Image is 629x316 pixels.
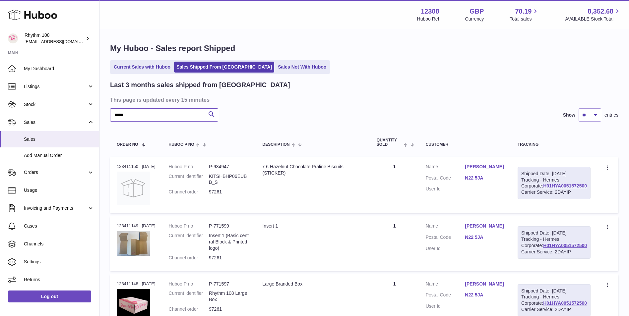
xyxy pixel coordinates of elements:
div: Huboo Ref [417,16,439,22]
span: My Dashboard [24,66,94,72]
div: Shipped Date: [DATE] [521,171,587,177]
dt: Huboo P no [169,281,209,287]
dt: Postal Code [426,234,465,242]
dd: 97261 [209,189,249,195]
dd: 97261 [209,255,249,261]
span: Cases [24,223,94,229]
div: Shipped Date: [DATE] [521,230,587,236]
span: Returns [24,277,94,283]
div: Large Branded Box [262,281,363,287]
dt: User Id [426,245,465,252]
img: 123081684745102.JPG [117,231,150,256]
a: Sales Shipped From [GEOGRAPHIC_DATA] [174,62,274,73]
dt: Name [426,223,465,231]
div: Carrier Service: 2DAYIP [521,249,587,255]
dd: Insert 1 (Basic central Block & Printed logo) [209,233,249,251]
span: Channels [24,241,94,247]
span: Settings [24,259,94,265]
a: [PERSON_NAME] [465,281,504,287]
h2: Last 3 months sales shipped from [GEOGRAPHIC_DATA] [110,80,290,89]
strong: 12308 [421,7,439,16]
div: 123411149 | [DATE] [117,223,156,229]
div: Carrier Service: 2DAYIP [521,189,587,195]
span: Sales [24,119,87,126]
span: Listings [24,83,87,90]
a: N22 5JA [465,175,504,181]
dt: Name [426,164,465,172]
dt: Channel order [169,255,209,261]
dd: P-771597 [209,281,249,287]
dt: Huboo P no [169,164,209,170]
td: 1 [370,216,419,271]
div: 123411148 | [DATE] [117,281,156,287]
img: no-photo.jpg [117,172,150,205]
dt: Current identifier [169,233,209,251]
h1: My Huboo - Sales report Shipped [110,43,618,54]
span: Add Manual Order [24,152,94,159]
dt: Current identifier [169,290,209,303]
div: Customer [426,142,504,147]
a: [PERSON_NAME] [465,164,504,170]
span: Invoicing and Payments [24,205,87,211]
dd: Rhythm 108 Large Box [209,290,249,303]
div: Carrier Service: 2DAYIP [521,306,587,313]
dt: Postal Code [426,175,465,183]
div: Insert 1 [262,223,363,229]
span: Total sales [510,16,539,22]
span: [EMAIL_ADDRESS][DOMAIN_NAME] [25,39,97,44]
dt: Channel order [169,189,209,195]
a: H01HYA0051572500 [543,183,587,188]
div: Tracking - Hermes Corporate: [518,167,591,199]
span: entries [604,112,618,118]
td: 1 [370,157,419,213]
span: 8,352.68 [588,7,613,16]
div: Shipped Date: [DATE] [521,288,587,294]
dd: P-771599 [209,223,249,229]
dt: User Id [426,186,465,192]
dd: 97261 [209,306,249,312]
a: H01HYA0051572500 [543,243,587,248]
a: N22 5JA [465,234,504,240]
dd: KITSHBHP06EUBB_S [209,173,249,186]
img: internalAdmin-12308@internal.huboo.com [8,33,18,43]
label: Show [563,112,575,118]
a: Current Sales with Huboo [111,62,173,73]
h3: This page is updated every 15 minutes [110,96,617,103]
a: Log out [8,290,91,302]
div: Tracking - Hermes Corporate: [518,226,591,259]
span: Usage [24,187,94,193]
dt: Channel order [169,306,209,312]
dt: Name [426,281,465,289]
a: [PERSON_NAME] [465,223,504,229]
span: Huboo P no [169,142,194,147]
span: Stock [24,101,87,108]
span: Description [262,142,289,147]
div: Currency [465,16,484,22]
dt: Current identifier [169,173,209,186]
span: 70.19 [515,7,532,16]
a: 70.19 Total sales [510,7,539,22]
dt: Huboo P no [169,223,209,229]
dt: User Id [426,303,465,309]
a: 8,352.68 AVAILABLE Stock Total [565,7,621,22]
span: Sales [24,136,94,142]
div: Rhythm 108 [25,32,84,45]
a: H01HYA0051572500 [543,300,587,306]
a: N22 5JA [465,292,504,298]
dt: Postal Code [426,292,465,300]
div: 123411150 | [DATE] [117,164,156,170]
dd: P-934947 [209,164,249,170]
span: Order No [117,142,138,147]
div: Tracking [518,142,591,147]
strong: GBP [470,7,484,16]
span: AVAILABLE Stock Total [565,16,621,22]
span: Orders [24,169,87,176]
span: Quantity Sold [377,138,402,147]
a: Sales Not With Huboo [276,62,329,73]
div: x 6 Hazelnut Chocolate Praline Biscuits (STICKER) [262,164,363,176]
